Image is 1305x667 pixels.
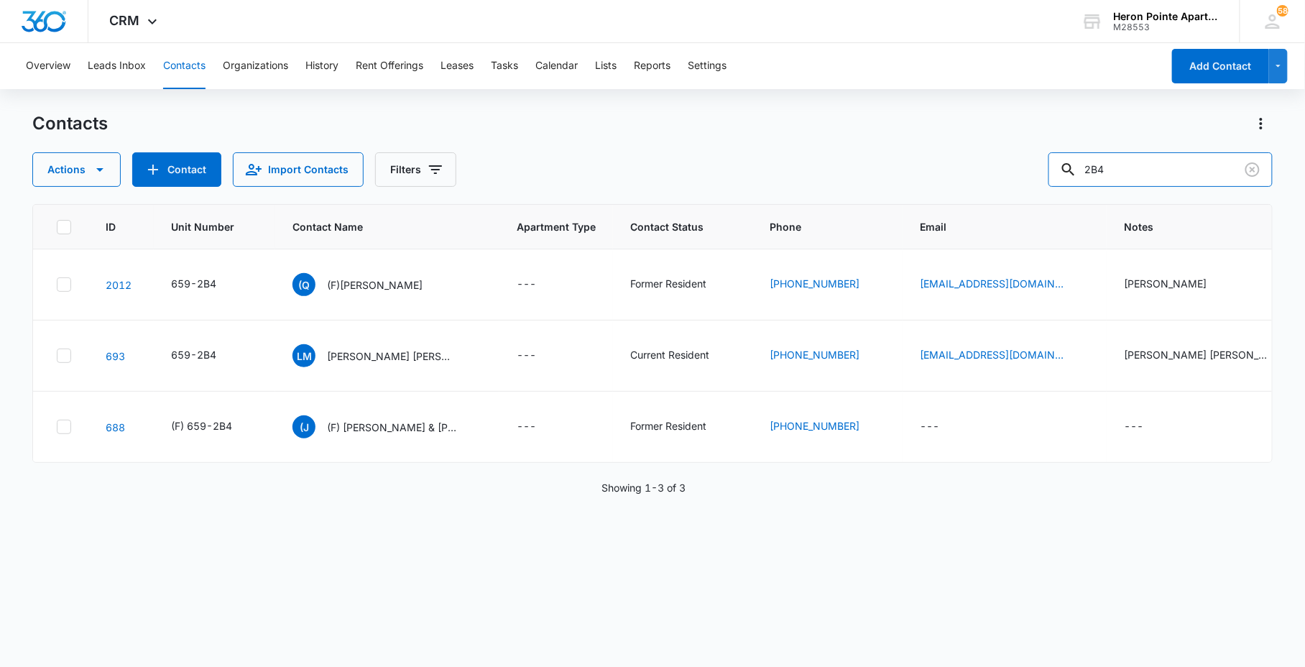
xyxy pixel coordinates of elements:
span: ID [106,219,116,234]
span: Contact Status [630,219,714,234]
button: Filters [375,152,456,187]
button: Leads Inbox [88,43,146,89]
span: (J [292,415,315,438]
div: Phone - (303) 435-1781 - Select to Edit Field [770,276,885,293]
div: --- [920,418,939,436]
a: [PHONE_NUMBER] [770,418,859,433]
p: Showing 1-3 of 3 [602,480,686,495]
div: Notes - - Select to Edit Field [1124,418,1169,436]
div: Email - rosemarycastro2010@gmail.com - Select to Edit Field [920,347,1089,364]
button: Calendar [535,43,578,89]
button: Overview [26,43,70,89]
button: Add Contact [132,152,221,187]
div: (F) 659-2B4 [171,418,232,433]
h1: Contacts [32,113,108,134]
span: LM [292,344,315,367]
p: [PERSON_NAME] [PERSON_NAME] & [PERSON_NAME] [PERSON_NAME] [327,349,456,364]
div: --- [1124,418,1143,436]
button: Organizations [223,43,288,89]
button: Add Contact [1172,49,1269,83]
span: (Q [292,273,315,296]
button: Contacts [163,43,206,89]
div: [PERSON_NAME] [PERSON_NAME] Info [1124,347,1268,362]
button: Lists [595,43,617,89]
div: Notes - Dalia Sanchez - Select to Edit Field [1124,276,1232,293]
button: Reports [634,43,670,89]
span: 58 [1277,5,1288,17]
div: --- [517,418,536,436]
div: Apartment Type - - Select to Edit Field [517,276,562,293]
p: (F) [PERSON_NAME] & [PERSON_NAME] [327,420,456,435]
a: [PHONE_NUMBER] [770,276,859,291]
div: --- [517,347,536,364]
div: account id [1114,22,1219,32]
button: Tasks [491,43,518,89]
span: CRM [110,13,140,28]
span: Unit Number [171,219,258,234]
button: Clear [1241,158,1264,181]
div: Apartment Type - - Select to Edit Field [517,347,562,364]
input: Search Contacts [1048,152,1273,187]
div: Contact Status - Current Resident - Select to Edit Field [630,347,735,364]
button: Actions [32,152,121,187]
div: Notes - Rose Mary Castro Info - Select to Edit Field [1124,347,1294,364]
div: Phone - (970) 786-9656 - Select to Edit Field [770,418,885,436]
div: Contact Name - Liz Marie Parez & Rose Mary Castro - Select to Edit Field [292,344,482,367]
div: Contact Name - (F)Luciano Quesada - Select to Edit Field [292,273,448,296]
button: Settings [688,43,727,89]
span: Apartment Type [517,219,596,234]
div: Phone - (970) 689-5801 - Select to Edit Field [770,347,885,364]
div: Former Resident [630,276,706,291]
span: Contact Name [292,219,461,234]
div: Former Resident [630,418,706,433]
button: History [305,43,338,89]
div: Email - - Select to Edit Field [920,418,965,436]
div: Unit Number - 659-2B4 - Select to Edit Field [171,347,242,364]
a: [PHONE_NUMBER] [770,347,859,362]
span: Phone [770,219,864,234]
div: Apartment Type - - Select to Edit Field [517,418,562,436]
a: Navigate to contact details page for Liz Marie Parez & Rose Mary Castro [106,350,125,362]
div: Current Resident [630,347,709,362]
button: Leases [441,43,474,89]
button: Actions [1250,112,1273,135]
div: 659-2B4 [171,276,216,291]
div: account name [1114,11,1219,22]
div: [PERSON_NAME] [1124,276,1207,291]
div: Unit Number - (F) 659-2B4 - Select to Edit Field [171,418,258,436]
a: [EMAIL_ADDRESS][DOMAIN_NAME] [920,347,1064,362]
button: Rent Offerings [356,43,423,89]
a: [EMAIL_ADDRESS][DOMAIN_NAME] [920,276,1064,291]
span: Notes [1124,219,1294,234]
button: Import Contacts [233,152,364,187]
div: Contact Status - Former Resident - Select to Edit Field [630,276,732,293]
div: Contact Status - Former Resident - Select to Edit Field [630,418,732,436]
div: notifications count [1277,5,1288,17]
div: Email - luciiboiiq@gmail.com - Select to Edit Field [920,276,1089,293]
span: Email [920,219,1069,234]
p: (F)[PERSON_NAME] [327,277,423,293]
div: --- [517,276,536,293]
a: Navigate to contact details page for (F) Johnathan & Danielle Holton [106,421,125,433]
div: 659-2B4 [171,347,216,362]
div: Contact Name - (F) Johnathan & Danielle Holton - Select to Edit Field [292,415,482,438]
div: Unit Number - 659-2B4 - Select to Edit Field [171,276,242,293]
a: Navigate to contact details page for (F)Luciano Quesada [106,279,132,291]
